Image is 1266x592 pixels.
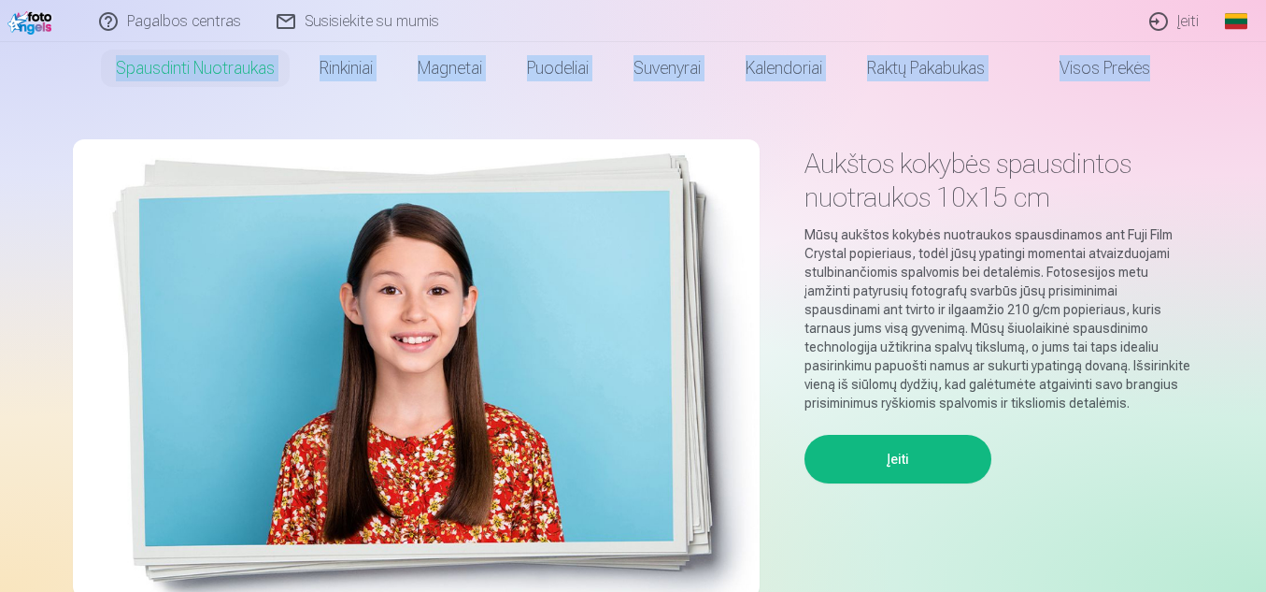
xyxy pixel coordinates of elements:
[723,42,845,94] a: Kalendoriai
[845,42,1007,94] a: Raktų pakabukas
[395,42,505,94] a: Magnetai
[297,42,395,94] a: Rinkiniai
[93,42,297,94] a: Spausdinti nuotraukas
[7,7,56,35] img: /fa2
[804,147,1194,214] h1: Aukštos kokybės spausdintos nuotraukos 10x15 cm
[505,42,611,94] a: Puodeliai
[804,435,991,484] button: Įeiti
[611,42,723,94] a: Suvenyrai
[804,225,1194,412] p: Mūsų aukštos kokybės nuotraukos spausdinamos ant Fuji Film Crystal popieriaus, todėl jūsų ypating...
[1007,42,1173,94] a: Visos prekės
